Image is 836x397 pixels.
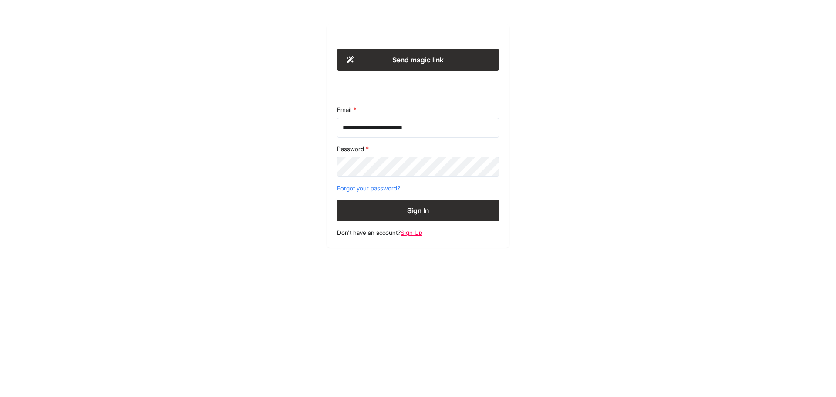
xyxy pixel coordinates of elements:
[337,49,499,71] button: Send magic link
[401,229,422,236] a: Sign Up
[337,200,499,221] button: Sign In
[337,184,499,193] a: Forgot your password?
[337,105,499,114] label: Email
[337,145,499,153] label: Password
[337,228,499,237] footer: Don't have an account?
